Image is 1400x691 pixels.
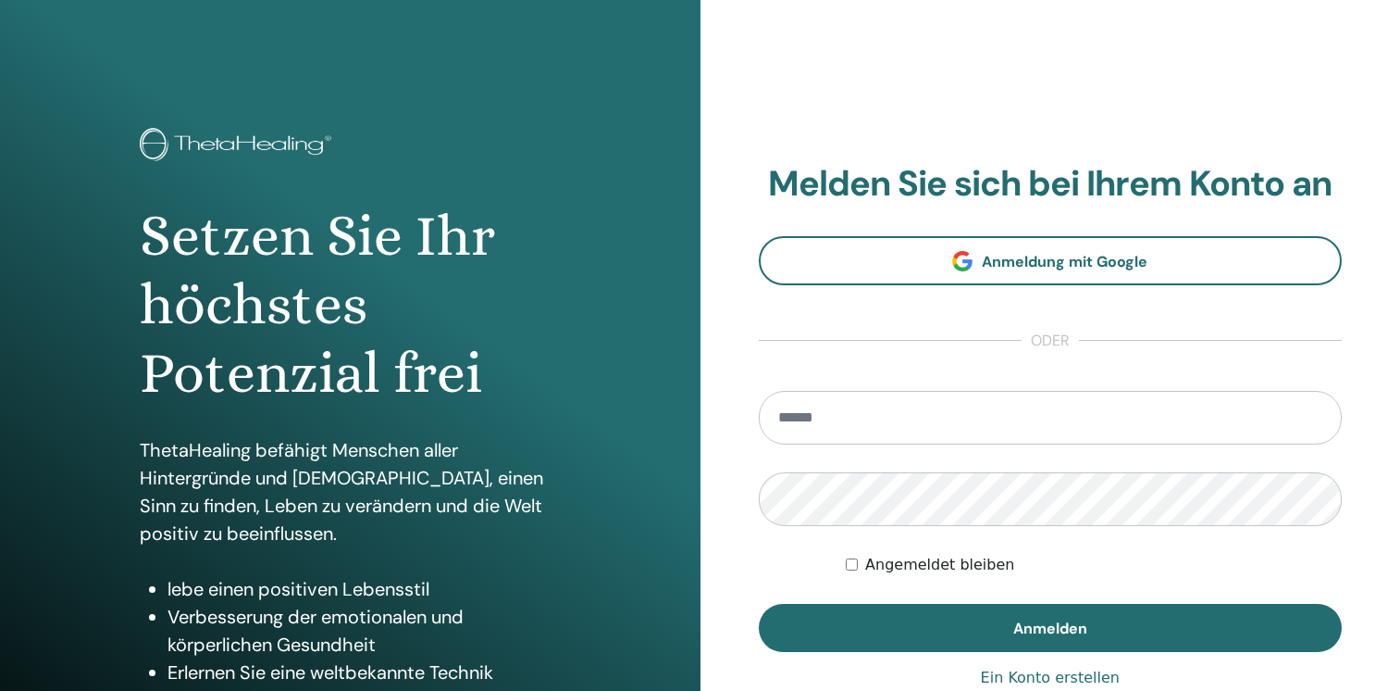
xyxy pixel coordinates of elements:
[1022,330,1079,352] span: oder
[759,604,1343,652] button: Anmelden
[1013,619,1087,638] span: Anmelden
[140,436,560,547] p: ThetaHealing befähigt Menschen aller Hintergründe und [DEMOGRAPHIC_DATA], einen Sinn zu finden, L...
[759,236,1343,285] a: Anmeldung mit Google
[982,252,1147,271] span: Anmeldung mit Google
[846,554,1342,576] div: Keep me authenticated indefinitely or until I manually logout
[167,603,560,659] li: Verbesserung der emotionalen und körperlichen Gesundheit
[981,667,1120,689] a: Ein Konto erstellen
[167,575,560,603] li: lebe einen positiven Lebensstil
[140,202,560,408] h1: Setzen Sie Ihr höchstes Potenzial frei
[865,554,1014,576] label: Angemeldet bleiben
[759,163,1343,206] h2: Melden Sie sich bei Ihrem Konto an
[167,659,560,686] li: Erlernen Sie eine weltbekannte Technik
